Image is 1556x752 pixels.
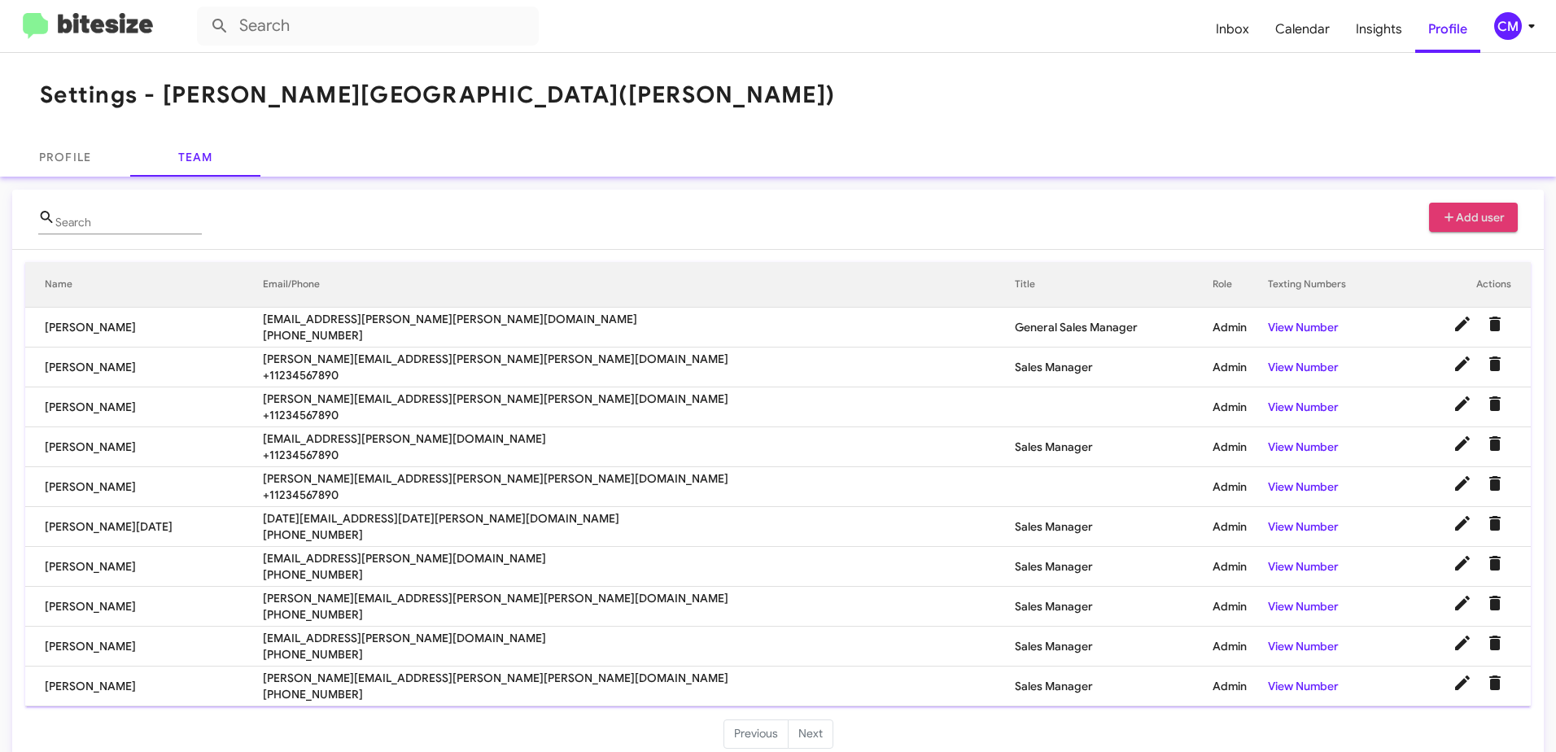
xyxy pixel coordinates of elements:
[1268,400,1339,414] a: View Number
[1479,507,1511,540] button: Delete User
[25,547,263,587] td: [PERSON_NAME]
[263,470,1014,487] span: [PERSON_NAME][EMAIL_ADDRESS][PERSON_NAME][PERSON_NAME][DOMAIN_NAME]
[25,348,263,387] td: [PERSON_NAME]
[1268,599,1339,614] a: View Number
[25,387,263,427] td: [PERSON_NAME]
[263,590,1014,606] span: [PERSON_NAME][EMAIL_ADDRESS][PERSON_NAME][PERSON_NAME][DOMAIN_NAME]
[1015,547,1213,587] td: Sales Manager
[1268,262,1394,308] th: Texting Numbers
[263,686,1014,702] span: [PHONE_NUMBER]
[618,81,835,109] span: ([PERSON_NAME])
[263,527,1014,543] span: [PHONE_NUMBER]
[1268,439,1339,454] a: View Number
[263,550,1014,566] span: [EMAIL_ADDRESS][PERSON_NAME][DOMAIN_NAME]
[1015,427,1213,467] td: Sales Manager
[1343,6,1415,53] a: Insights
[1268,320,1339,334] a: View Number
[1213,262,1268,308] th: Role
[1479,348,1511,380] button: Delete User
[1213,348,1268,387] td: Admin
[1213,587,1268,627] td: Admin
[1415,6,1480,53] a: Profile
[1479,427,1511,460] button: Delete User
[1203,6,1262,53] a: Inbox
[1213,667,1268,706] td: Admin
[1268,360,1339,374] a: View Number
[1268,679,1339,693] a: View Number
[25,587,263,627] td: [PERSON_NAME]
[1213,308,1268,348] td: Admin
[130,138,260,177] a: Team
[1213,627,1268,667] td: Admin
[1394,262,1531,308] th: Actions
[1015,507,1213,547] td: Sales Manager
[263,510,1014,527] span: [DATE][EMAIL_ADDRESS][DATE][PERSON_NAME][DOMAIN_NAME]
[263,630,1014,646] span: [EMAIL_ADDRESS][PERSON_NAME][DOMAIN_NAME]
[1213,467,1268,507] td: Admin
[1268,559,1339,574] a: View Number
[1494,12,1522,40] div: CM
[1213,387,1268,427] td: Admin
[263,606,1014,623] span: [PHONE_NUMBER]
[263,311,1014,327] span: [EMAIL_ADDRESS][PERSON_NAME][PERSON_NAME][DOMAIN_NAME]
[1213,427,1268,467] td: Admin
[25,308,263,348] td: [PERSON_NAME]
[263,367,1014,383] span: +11234567890
[263,447,1014,463] span: +11234567890
[263,391,1014,407] span: [PERSON_NAME][EMAIL_ADDRESS][PERSON_NAME][PERSON_NAME][DOMAIN_NAME]
[263,487,1014,503] span: +11234567890
[25,627,263,667] td: [PERSON_NAME]
[1015,667,1213,706] td: Sales Manager
[1479,547,1511,579] button: Delete User
[197,7,539,46] input: Search
[1015,262,1213,308] th: Title
[1480,12,1538,40] button: CM
[263,670,1014,686] span: [PERSON_NAME][EMAIL_ADDRESS][PERSON_NAME][PERSON_NAME][DOMAIN_NAME]
[1015,348,1213,387] td: Sales Manager
[1015,587,1213,627] td: Sales Manager
[1268,639,1339,654] a: View Number
[263,566,1014,583] span: [PHONE_NUMBER]
[1442,203,1506,232] span: Add user
[1479,387,1511,420] button: Delete User
[1015,627,1213,667] td: Sales Manager
[1213,547,1268,587] td: Admin
[263,262,1014,308] th: Email/Phone
[1479,627,1511,659] button: Delete User
[263,351,1014,367] span: [PERSON_NAME][EMAIL_ADDRESS][PERSON_NAME][PERSON_NAME][DOMAIN_NAME]
[1268,479,1339,494] a: View Number
[263,431,1014,447] span: [EMAIL_ADDRESS][PERSON_NAME][DOMAIN_NAME]
[1429,203,1519,232] button: Add user
[1262,6,1343,53] a: Calendar
[40,82,835,108] h1: Settings - [PERSON_NAME][GEOGRAPHIC_DATA]
[1479,587,1511,619] button: Delete User
[1213,507,1268,547] td: Admin
[1268,519,1339,534] a: View Number
[25,507,263,547] td: [PERSON_NAME][DATE]
[25,262,263,308] th: Name
[1479,467,1511,500] button: Delete User
[1015,308,1213,348] td: General Sales Manager
[263,646,1014,662] span: [PHONE_NUMBER]
[263,327,1014,343] span: [PHONE_NUMBER]
[25,467,263,507] td: [PERSON_NAME]
[55,216,202,230] input: Name or Email
[25,427,263,467] td: [PERSON_NAME]
[1479,667,1511,699] button: Delete User
[1479,308,1511,340] button: Delete User
[25,667,263,706] td: [PERSON_NAME]
[263,407,1014,423] span: +11234567890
